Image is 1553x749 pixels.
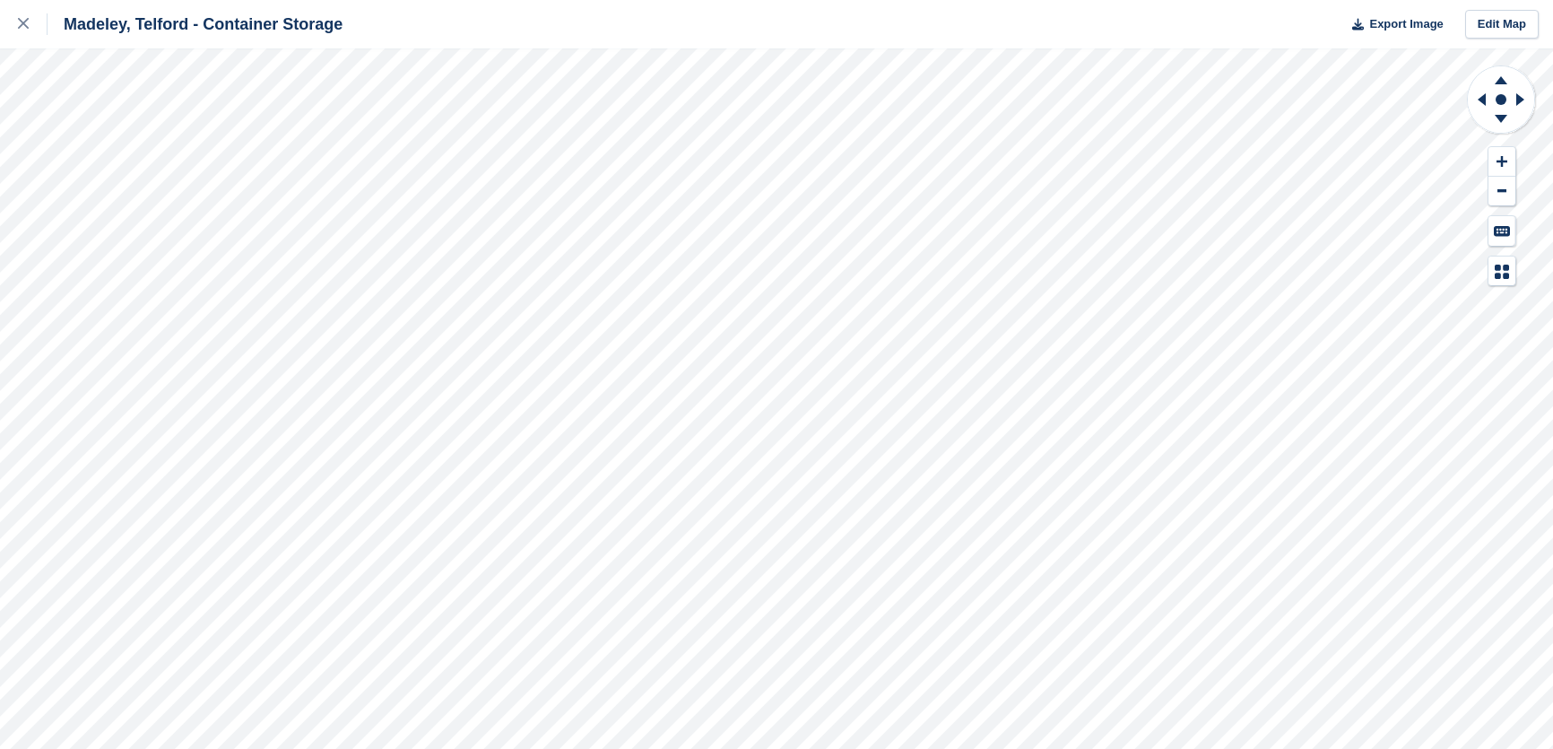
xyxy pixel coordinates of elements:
[1465,10,1539,39] a: Edit Map
[48,13,343,35] div: Madeley, Telford - Container Storage
[1488,177,1515,206] button: Zoom Out
[1488,147,1515,177] button: Zoom In
[1341,10,1444,39] button: Export Image
[1488,257,1515,286] button: Map Legend
[1488,216,1515,246] button: Keyboard Shortcuts
[1369,15,1443,33] span: Export Image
